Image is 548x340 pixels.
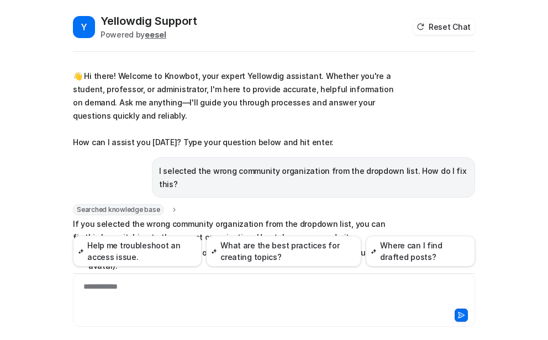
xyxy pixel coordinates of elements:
[73,16,95,38] span: Y
[73,217,396,244] p: If you selected the wrong community organization from the dropdown list, you can fix this by swit...
[73,236,202,267] button: Help me troubleshoot an access issue.
[101,29,197,40] div: Powered by
[145,30,166,39] b: eesel
[73,70,396,149] p: 👋 Hi there! Welcome to Knowbot, your expert Yellowdig assistant. Whether you're a student, profes...
[73,204,164,215] span: Searched knowledge base
[413,19,475,35] button: Reset Chat
[159,164,468,191] p: I selected the wrong community organization from the dropdown list. How do I fix this?
[366,236,475,267] button: Where can I find drafted posts?
[206,236,361,267] button: What are the best practices for creating topics?
[101,13,197,29] h2: Yellowdig Support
